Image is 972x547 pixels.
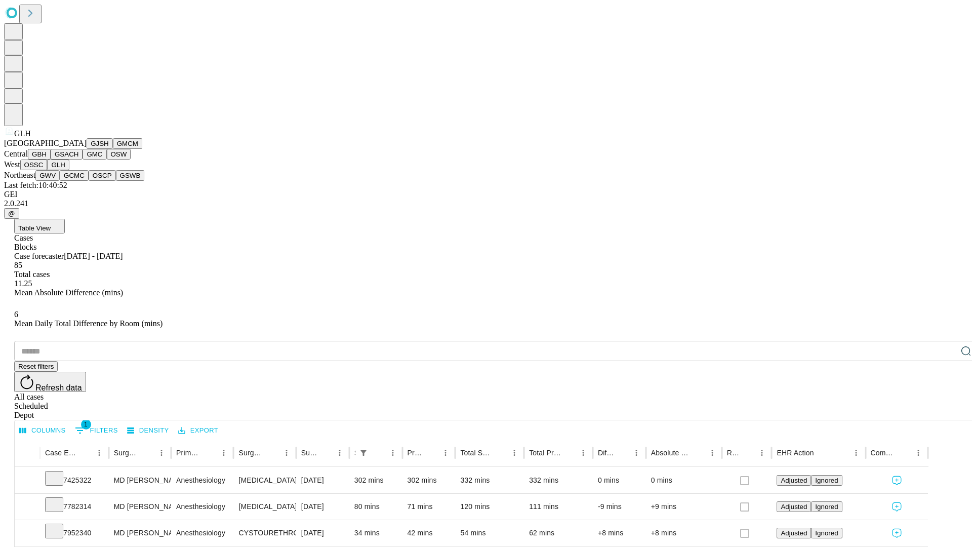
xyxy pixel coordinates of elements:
[777,475,811,486] button: Adjusted
[176,467,228,493] div: Anesthesiology
[424,446,438,460] button: Sort
[14,129,31,138] span: GLH
[14,361,58,372] button: Reset filters
[333,446,347,460] button: Menu
[562,446,576,460] button: Sort
[14,219,65,233] button: Table View
[815,446,829,460] button: Sort
[781,529,807,537] span: Adjusted
[176,423,221,439] button: Export
[598,520,641,546] div: +8 mins
[60,170,89,181] button: GCMC
[35,383,82,392] span: Refresh data
[493,446,507,460] button: Sort
[78,446,92,460] button: Sort
[47,160,69,170] button: GLH
[741,446,755,460] button: Sort
[45,520,104,546] div: 7952340
[14,261,22,269] span: 85
[154,446,169,460] button: Menu
[408,467,451,493] div: 302 mins
[301,449,317,457] div: Surgery Date
[217,446,231,460] button: Menu
[871,449,896,457] div: Comments
[460,449,492,457] div: Total Scheduled Duration
[114,449,139,457] div: Surgeon Name
[83,149,106,160] button: GMC
[51,149,83,160] button: GSACH
[176,449,201,457] div: Primary Service
[4,149,28,158] span: Central
[14,319,163,328] span: Mean Daily Total Difference by Room (mins)
[781,477,807,484] span: Adjusted
[4,171,35,179] span: Northeast
[598,467,641,493] div: 0 mins
[777,449,814,457] div: EHR Action
[811,475,842,486] button: Ignored
[45,467,104,493] div: 7425322
[81,419,91,429] span: 1
[815,503,838,511] span: Ignored
[113,138,142,149] button: GMCM
[529,467,588,493] div: 332 mins
[14,310,18,319] span: 6
[4,139,87,147] span: [GEOGRAPHIC_DATA]
[911,446,925,460] button: Menu
[14,270,50,279] span: Total cases
[279,446,294,460] button: Menu
[176,494,228,520] div: Anesthesiology
[238,449,264,457] div: Surgery Name
[438,446,453,460] button: Menu
[202,446,217,460] button: Sort
[629,446,643,460] button: Menu
[238,467,291,493] div: [MEDICAL_DATA] SPINE POSTERIOR OR POSTERIOR LATERAL WITH [MEDICAL_DATA] [MEDICAL_DATA], COMBINED
[20,472,35,490] button: Expand
[781,503,807,511] span: Adjusted
[301,494,344,520] div: [DATE]
[408,494,451,520] div: 71 mins
[116,170,145,181] button: GSWB
[507,446,521,460] button: Menu
[777,501,811,512] button: Adjusted
[14,252,64,260] span: Case forecaster
[8,210,15,217] span: @
[14,372,86,392] button: Refresh data
[238,494,291,520] div: [MEDICAL_DATA] [MEDICAL_DATA] [MEDICAL_DATA]
[4,199,968,208] div: 2.0.241
[301,467,344,493] div: [DATE]
[777,528,811,538] button: Adjusted
[176,520,228,546] div: Anesthesiology
[811,501,842,512] button: Ignored
[114,520,166,546] div: MD [PERSON_NAME] Jr [PERSON_NAME] E Md
[460,494,519,520] div: 120 mins
[576,446,590,460] button: Menu
[354,467,397,493] div: 302 mins
[318,446,333,460] button: Sort
[529,520,588,546] div: 62 mins
[615,446,629,460] button: Sort
[356,446,371,460] div: 1 active filter
[755,446,769,460] button: Menu
[651,494,717,520] div: +9 mins
[301,520,344,546] div: [DATE]
[354,449,355,457] div: Scheduled In Room Duration
[125,423,172,439] button: Density
[598,449,614,457] div: Difference
[35,170,60,181] button: GWV
[727,449,740,457] div: Resolved in EHR
[408,449,424,457] div: Predicted In Room Duration
[408,520,451,546] div: 42 mins
[20,498,35,516] button: Expand
[691,446,705,460] button: Sort
[460,467,519,493] div: 332 mins
[356,446,371,460] button: Show filters
[529,449,561,457] div: Total Predicted Duration
[28,149,51,160] button: GBH
[17,423,68,439] button: Select columns
[354,520,397,546] div: 34 mins
[386,446,400,460] button: Menu
[460,520,519,546] div: 54 mins
[4,181,67,189] span: Last fetch: 10:40:52
[20,160,48,170] button: OSSC
[849,446,863,460] button: Menu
